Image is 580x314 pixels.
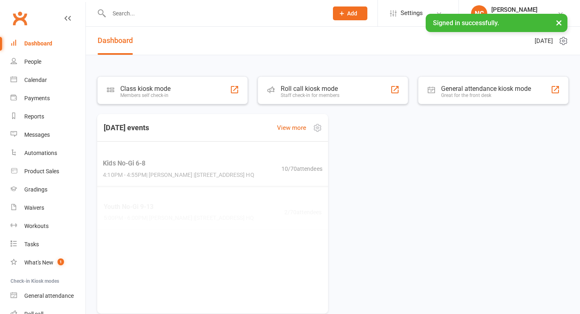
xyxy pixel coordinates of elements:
div: Great for the front desk [441,92,531,98]
div: Gradings [24,186,47,193]
a: Calendar [11,71,85,89]
div: [PERSON_NAME] [491,6,537,13]
span: 1 [58,258,64,265]
span: Kids No-Gi 6-8 [103,158,254,169]
a: Gradings [11,181,85,199]
div: Knots Jiu-Jitsu [491,13,537,21]
span: Settings [401,4,423,22]
div: What's New [24,259,53,266]
a: Product Sales [11,162,85,181]
span: 4:10PM - 4:55PM | [PERSON_NAME] | [STREET_ADDRESS] HQ [103,170,254,179]
input: Search... [107,8,322,19]
div: Workouts [24,223,49,229]
span: 5:00PM - 6:00PM | [PERSON_NAME] | [STREET_ADDRESS] HQ [104,214,254,223]
h3: [DATE] events [97,120,156,135]
div: Automations [24,150,57,156]
a: General attendance kiosk mode [11,287,85,305]
div: Tasks [24,241,39,247]
div: Staff check-in for members [281,92,339,98]
button: × [552,14,566,31]
a: View more [277,123,306,133]
a: Automations [11,144,85,162]
div: General attendance kiosk mode [441,85,531,92]
div: Dashboard [24,40,52,47]
span: Signed in successfully. [433,19,499,27]
a: Messages [11,126,85,144]
div: Waivers [24,204,44,211]
div: Reports [24,113,44,120]
div: People [24,58,41,65]
a: Workouts [11,217,85,235]
a: People [11,53,85,71]
a: What's New1 [11,254,85,272]
a: Clubworx [10,8,30,28]
a: Dashboard [98,27,133,55]
a: Payments [11,89,85,108]
span: Youth No-Gi 9-13 [104,202,254,212]
div: Roll call kiosk mode [281,85,339,92]
div: NC [471,5,487,22]
span: 2 / 70 attendees [284,208,322,217]
span: 10 / 70 attendees [281,164,322,174]
a: Reports [11,108,85,126]
span: [DATE] [535,36,553,46]
span: Add [347,10,357,17]
div: Messages [24,131,50,138]
div: General attendance [24,292,74,299]
a: Dashboard [11,34,85,53]
a: Tasks [11,235,85,254]
div: Members self check-in [120,92,171,98]
button: Add [333,6,367,20]
div: Class kiosk mode [120,85,171,92]
div: Product Sales [24,168,59,174]
div: Payments [24,95,50,101]
a: Waivers [11,199,85,217]
div: Calendar [24,77,47,83]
